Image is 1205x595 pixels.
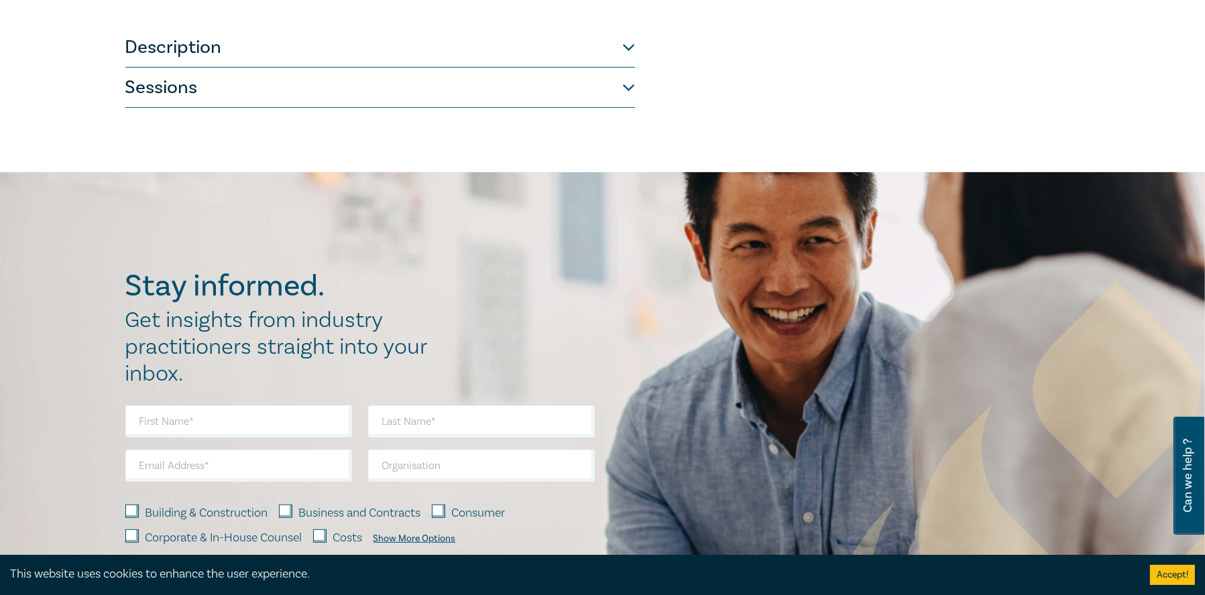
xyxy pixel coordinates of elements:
label: Corporate & In-House Counsel [146,529,302,547]
button: Sessions [125,68,635,108]
div: This website uses cookies to enhance the user experience. [10,566,1130,583]
button: Accept cookies [1150,565,1195,585]
label: Building & Construction [146,505,268,522]
input: Last Name* [368,405,595,438]
span: Can we help ? [1182,425,1194,527]
div: Show More Options [374,533,456,544]
label: Costs [333,529,363,547]
input: Email Address* [125,450,352,482]
input: Organisation [368,450,595,482]
button: Description [125,27,635,68]
h2: Stay informed. [125,269,442,304]
label: Business and Contracts [299,505,421,522]
h2: Get insights from industry practitioners straight into your inbox. [125,307,442,387]
label: Consumer [452,505,506,522]
input: First Name* [125,405,352,438]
